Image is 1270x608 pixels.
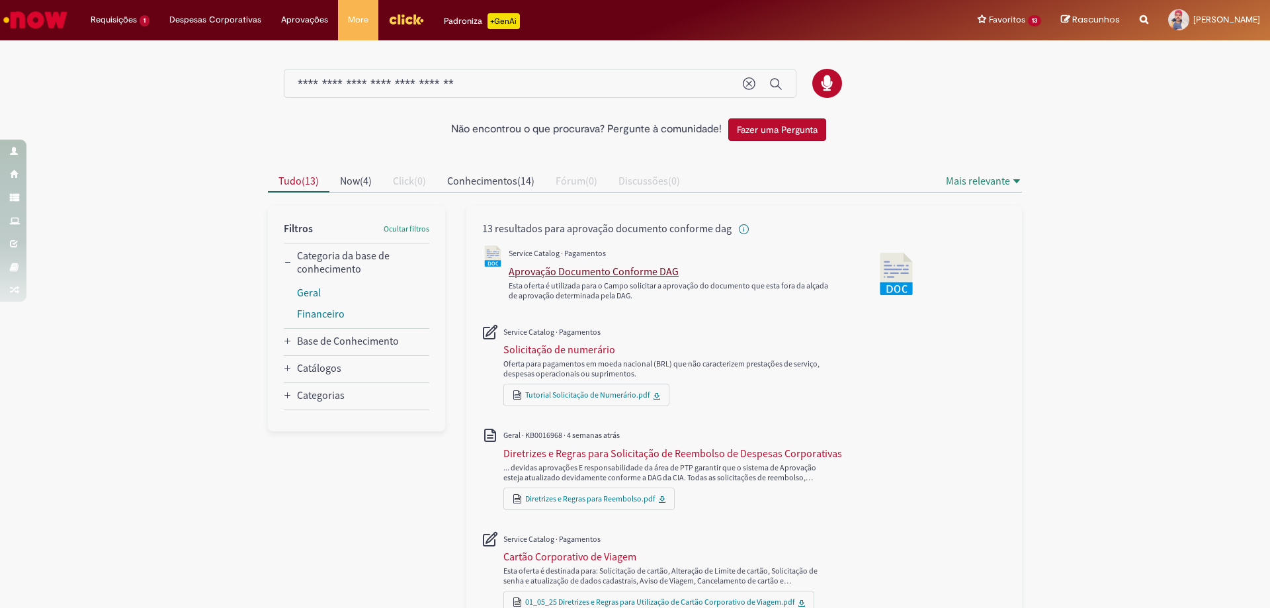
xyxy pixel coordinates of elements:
[1061,14,1120,26] a: Rascunhos
[989,13,1025,26] span: Favoritos
[487,13,520,29] p: +GenAi
[348,13,368,26] span: More
[281,13,328,26] span: Aprovações
[388,9,424,29] img: click_logo_yellow_360x200.png
[1,7,69,33] img: ServiceNow
[91,13,137,26] span: Requisições
[1028,15,1041,26] span: 13
[1193,14,1260,25] span: [PERSON_NAME]
[1072,13,1120,26] span: Rascunhos
[140,15,149,26] span: 1
[451,124,722,136] h2: Não encontrou o que procurava? Pergunte à comunidade!
[444,13,520,29] div: Padroniza
[728,118,826,141] button: Fazer uma Pergunta
[169,13,261,26] span: Despesas Corporativas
